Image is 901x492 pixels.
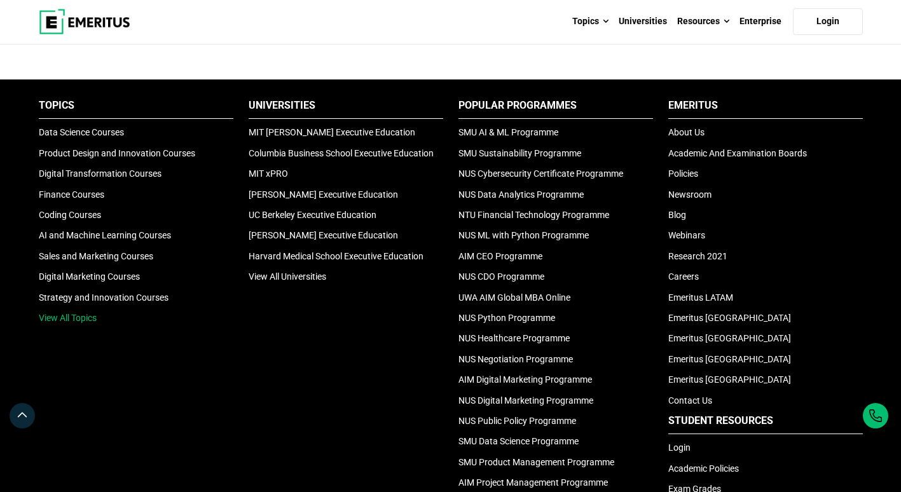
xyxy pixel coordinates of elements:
[39,210,101,220] a: Coding Courses
[39,127,124,137] a: Data Science Courses
[668,251,727,261] a: Research 2021
[39,313,97,323] a: View All Topics
[458,313,555,323] a: NUS Python Programme
[39,148,195,158] a: Product Design and Innovation Courses
[458,416,576,426] a: NUS Public Policy Programme
[668,127,705,137] a: About Us
[668,442,691,453] a: Login
[668,292,733,303] a: Emeritus LATAM
[668,210,686,220] a: Blog
[249,271,326,282] a: View All Universities
[668,463,739,474] a: Academic Policies
[39,189,104,200] a: Finance Courses
[458,395,593,406] a: NUS Digital Marketing Programme
[668,168,698,179] a: Policies
[668,271,699,282] a: Careers
[458,189,584,200] a: NUS Data Analytics Programme
[458,354,573,364] a: NUS Negotiation Programme
[458,271,544,282] a: NUS CDO Programme
[458,210,609,220] a: NTU Financial Technology Programme
[458,251,542,261] a: AIM CEO Programme
[249,189,398,200] a: [PERSON_NAME] Executive Education
[458,436,579,446] a: SMU Data Science Programme
[39,271,140,282] a: Digital Marketing Courses
[249,230,398,240] a: [PERSON_NAME] Executive Education
[668,189,712,200] a: Newsroom
[458,457,614,467] a: SMU Product Management Programme
[458,127,558,137] a: SMU AI & ML Programme
[458,168,623,179] a: NUS Cybersecurity Certificate Programme
[458,148,581,158] a: SMU Sustainability Programme
[668,230,705,240] a: Webinars
[793,8,863,35] a: Login
[458,477,608,488] a: AIM Project Management Programme
[39,251,153,261] a: Sales and Marketing Courses
[39,168,162,179] a: Digital Transformation Courses
[249,127,415,137] a: MIT [PERSON_NAME] Executive Education
[249,168,288,179] a: MIT xPRO
[458,292,570,303] a: UWA AIM Global MBA Online
[668,354,791,364] a: Emeritus [GEOGRAPHIC_DATA]
[668,148,807,158] a: Academic And Examination Boards
[458,374,592,385] a: AIM Digital Marketing Programme
[668,313,791,323] a: Emeritus [GEOGRAPHIC_DATA]
[458,333,570,343] a: NUS Healthcare Programme
[668,374,791,385] a: Emeritus [GEOGRAPHIC_DATA]
[458,230,589,240] a: NUS ML with Python Programme
[668,395,712,406] a: Contact Us
[249,251,423,261] a: Harvard Medical School Executive Education
[39,292,169,303] a: Strategy and Innovation Courses
[39,230,171,240] a: AI and Machine Learning Courses
[668,333,791,343] a: Emeritus [GEOGRAPHIC_DATA]
[249,210,376,220] a: UC Berkeley Executive Education
[249,148,434,158] a: Columbia Business School Executive Education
